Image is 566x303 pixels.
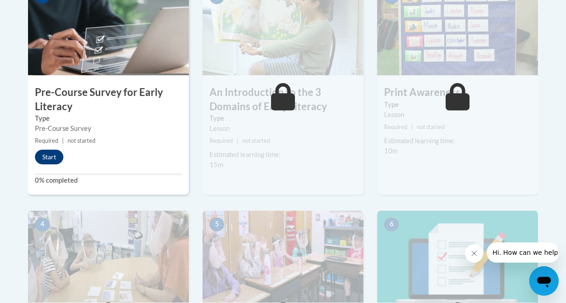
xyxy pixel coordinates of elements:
[411,123,413,130] span: |
[237,137,238,144] span: |
[35,175,182,185] label: 0% completed
[35,218,50,231] span: 4
[35,123,182,134] div: Pre-Course Survey
[242,137,270,144] span: not started
[209,150,357,160] div: Estimated learning time:
[35,113,182,123] label: Type
[209,123,357,134] div: Lesson
[384,147,398,155] span: 10m
[35,150,63,164] button: Start
[209,137,233,144] span: Required
[209,113,357,123] label: Type
[209,218,224,231] span: 5
[377,85,538,100] h3: Print Awareness
[384,136,531,146] div: Estimated learning time:
[384,218,399,231] span: 6
[62,137,64,144] span: |
[28,211,189,303] img: Course Image
[68,137,96,144] span: not started
[384,123,408,130] span: Required
[384,110,531,120] div: Lesson
[529,266,559,296] iframe: Button to launch messaging window
[209,161,223,168] span: 15m
[203,85,363,114] h3: An Introduction to the 3 Domains of Early Literacy
[28,85,189,114] h3: Pre-Course Survey for Early Literacy
[417,123,445,130] span: not started
[465,244,483,263] iframe: Close message
[384,100,531,110] label: Type
[203,211,363,303] img: Course Image
[6,6,74,14] span: Hi. How can we help?
[35,137,58,144] span: Required
[377,211,538,303] img: Course Image
[487,242,559,263] iframe: Message from company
